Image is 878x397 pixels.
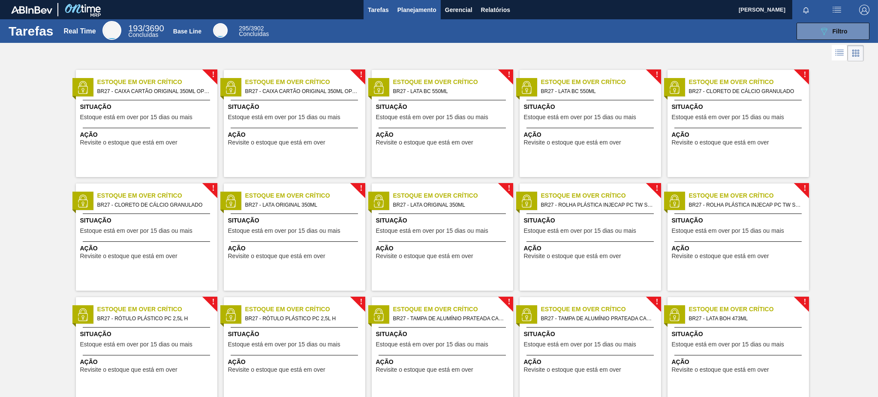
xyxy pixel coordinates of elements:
[376,244,511,253] span: Ação
[672,253,769,259] span: Revisite o estoque que está em over
[228,358,363,367] span: Ação
[245,314,358,323] span: BR27 - RÓTULO PLÁSTICO PC 2,5L H
[228,130,363,139] span: Ação
[97,314,210,323] span: BR27 - RÓTULO PLÁSTICO PC 2,5L H
[541,87,654,96] span: BR27 - LATA BC 550ML
[520,81,533,94] img: status
[80,244,215,253] span: Ação
[524,358,659,367] span: Ação
[224,308,237,321] img: status
[228,139,325,146] span: Revisite o estoque que está em over
[224,81,237,94] img: status
[792,4,820,16] button: Notificações
[376,216,511,225] span: Situação
[833,28,848,35] span: Filtro
[368,5,389,15] span: Tarefas
[376,253,473,259] span: Revisite o estoque que está em over
[672,130,807,139] span: Ação
[376,367,473,373] span: Revisite o estoque que está em over
[76,308,89,321] img: status
[524,130,659,139] span: Ação
[524,114,636,120] span: Estoque está em over por 15 dias ou mais
[376,358,511,367] span: Ação
[541,305,661,314] span: Estoque em Over Crítico
[508,72,510,78] span: !
[672,139,769,146] span: Revisite o estoque que está em over
[360,299,362,305] span: !
[128,24,142,33] span: 193
[245,305,365,314] span: Estoque em Over Crítico
[76,81,89,94] img: status
[672,358,807,367] span: Ação
[655,299,658,305] span: !
[397,5,436,15] span: Planejamento
[376,330,511,339] span: Situação
[524,367,621,373] span: Revisite o estoque que está em over
[832,45,848,61] div: Visão em Lista
[481,5,510,15] span: Relatórios
[524,216,659,225] span: Situação
[393,314,506,323] span: BR27 - TAMPA DE ALUMÍNIO PRATEADA CANPACK CDL
[672,228,784,234] span: Estoque está em over por 15 dias ou mais
[212,185,214,192] span: !
[372,308,385,321] img: status
[672,216,807,225] span: Situação
[80,216,215,225] span: Situação
[80,114,192,120] span: Estoque está em over por 15 dias ou mais
[9,26,54,36] h1: Tarefas
[173,28,201,35] div: Base Line
[520,308,533,321] img: status
[97,191,217,200] span: Estoque em Over Crítico
[508,299,510,305] span: !
[80,330,215,339] span: Situação
[803,185,806,192] span: !
[245,78,365,87] span: Estoque em Over Crítico
[228,330,363,339] span: Situação
[80,102,215,111] span: Situação
[668,81,681,94] img: status
[228,244,363,253] span: Ação
[541,78,661,87] span: Estoque em Over Crítico
[689,191,809,200] span: Estoque em Over Crítico
[668,195,681,208] img: status
[228,367,325,373] span: Revisite o estoque que está em over
[76,195,89,208] img: status
[372,81,385,94] img: status
[689,87,802,96] span: BR27 - CLORETO DE CÁLCIO GRANULADO
[80,367,177,373] span: Revisite o estoque que está em over
[393,78,513,87] span: Estoque em Over Crítico
[672,244,807,253] span: Ação
[524,228,636,234] span: Estoque está em over por 15 dias ou mais
[228,102,363,111] span: Situação
[672,367,769,373] span: Revisite o estoque que está em over
[508,185,510,192] span: !
[239,30,269,37] span: Concluídas
[393,200,506,210] span: BR27 - LATA ORIGINAL 350ML
[524,139,621,146] span: Revisite o estoque que está em over
[80,130,215,139] span: Ação
[224,195,237,208] img: status
[689,314,802,323] span: BR27 - LATA BOH 473ML
[524,102,659,111] span: Situação
[212,72,214,78] span: !
[524,330,659,339] span: Situação
[245,191,365,200] span: Estoque em Over Crítico
[376,102,511,111] span: Situação
[445,5,472,15] span: Gerencial
[102,21,121,40] div: Real Time
[228,341,340,348] span: Estoque está em over por 15 dias ou mais
[80,341,192,348] span: Estoque está em over por 15 dias ou mais
[228,114,340,120] span: Estoque está em over por 15 dias ou mais
[245,200,358,210] span: BR27 - LATA ORIGINAL 350ML
[63,27,96,35] div: Real Time
[239,26,269,37] div: Base Line
[97,87,210,96] span: BR27 - CAIXA CARTÃO ORIGINAL 350ML OPEN CORNER
[393,305,513,314] span: Estoque em Over Crítico
[672,114,784,120] span: Estoque está em over por 15 dias ou mais
[372,195,385,208] img: status
[689,78,809,87] span: Estoque em Over Crítico
[524,341,636,348] span: Estoque está em over por 15 dias ou mais
[80,358,215,367] span: Ação
[655,72,658,78] span: !
[97,200,210,210] span: BR27 - CLORETO DE CÁLCIO GRANULADO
